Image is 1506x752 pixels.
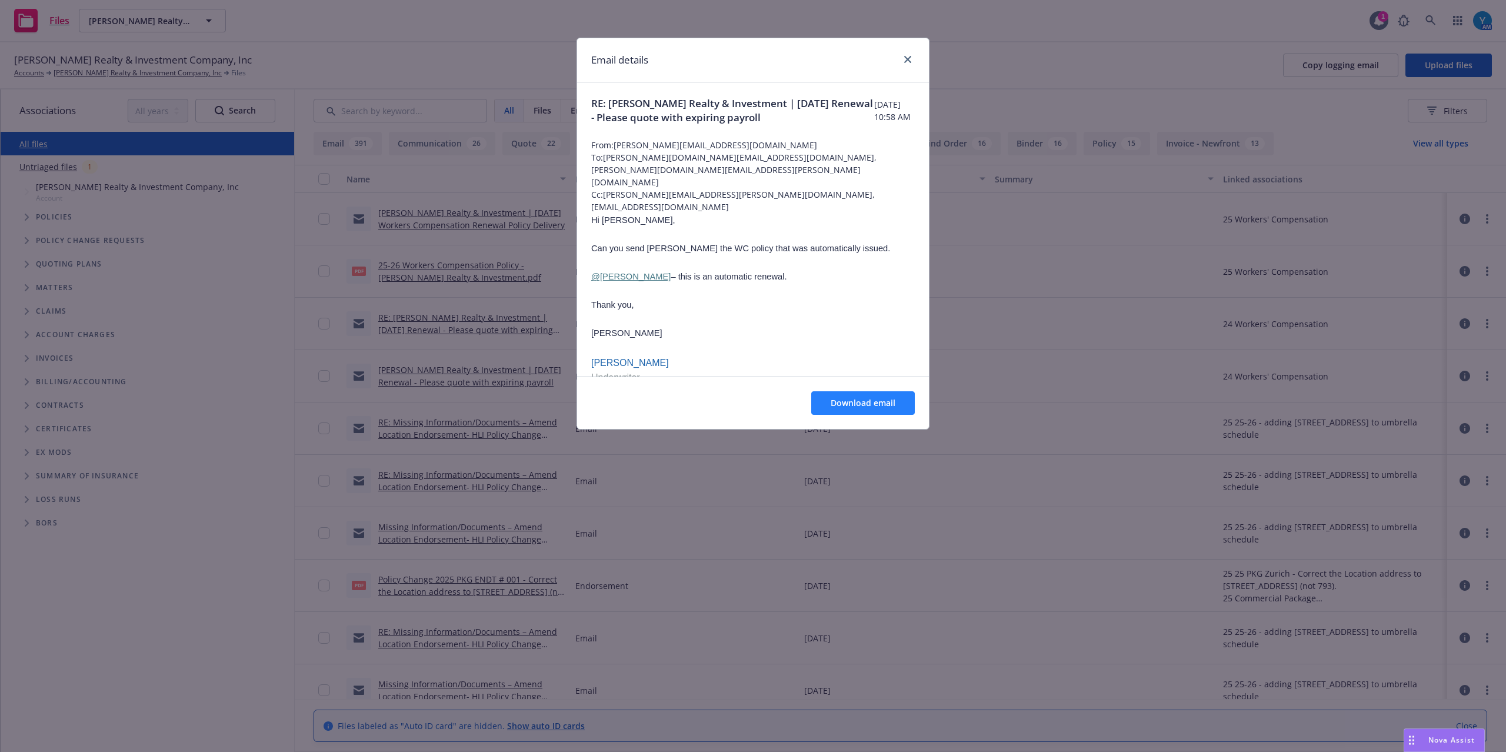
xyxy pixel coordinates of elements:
[831,397,895,408] span: Download email
[591,139,915,151] span: From: [PERSON_NAME][EMAIL_ADDRESS][DOMAIN_NAME]
[591,215,675,225] span: Hi [PERSON_NAME],
[1428,735,1475,745] span: Nova Assist
[591,97,874,125] span: RE: [PERSON_NAME] Realty & Investment | [DATE] Renewal - Please quote with expiring payroll
[591,244,890,253] span: Can you send [PERSON_NAME] the WC policy that was automatically issued.
[591,328,662,338] span: [PERSON_NAME]
[591,300,634,310] span: Thank you,
[591,372,640,382] span: Underwriter
[811,391,915,415] button: Download email
[591,272,671,281] a: @[PERSON_NAME]
[874,98,915,123] span: [DATE] 10:58 AM
[591,358,669,368] span: [PERSON_NAME]
[591,272,787,281] span: – this is an automatic renewal.
[901,52,915,66] a: close
[1404,728,1485,752] button: Nova Assist
[591,52,648,68] h1: Email details
[591,188,915,213] span: Cc: [PERSON_NAME][EMAIL_ADDRESS][PERSON_NAME][DOMAIN_NAME],[EMAIL_ADDRESS][DOMAIN_NAME]
[591,151,915,188] span: To: [PERSON_NAME][DOMAIN_NAME][EMAIL_ADDRESS][DOMAIN_NAME],[PERSON_NAME][DOMAIN_NAME][EMAIL_ADDRE...
[1404,729,1419,751] div: Drag to move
